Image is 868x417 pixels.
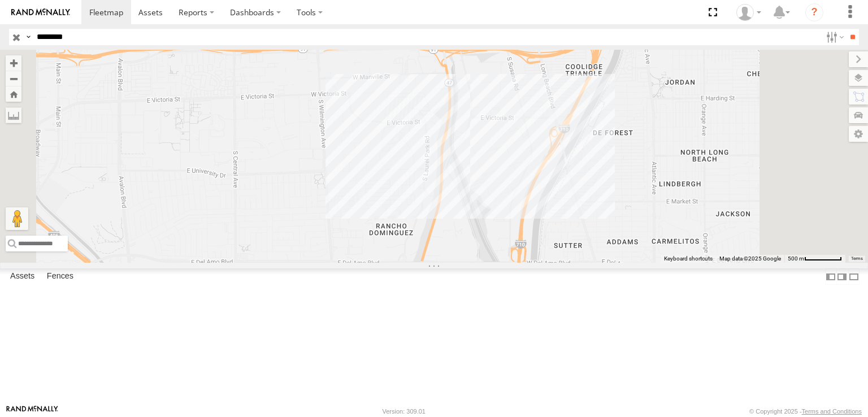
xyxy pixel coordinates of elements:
a: Terms (opens in new tab) [851,256,863,260]
label: Map Settings [849,126,868,142]
i: ? [805,3,823,21]
a: Terms and Conditions [802,408,862,415]
label: Fences [41,269,79,285]
button: Zoom out [6,71,21,86]
span: Map data ©2025 Google [719,255,781,262]
img: rand-logo.svg [11,8,70,16]
label: Measure [6,107,21,123]
label: Assets [5,269,40,285]
div: © Copyright 2025 - [749,408,862,415]
a: Visit our Website [6,406,58,417]
div: Version: 309.01 [383,408,426,415]
button: Zoom Home [6,86,21,102]
label: Dock Summary Table to the Left [825,268,836,285]
div: Zulema McIntosch [732,4,765,21]
button: Map Scale: 500 m per 63 pixels [784,255,845,263]
label: Hide Summary Table [848,268,860,285]
label: Search Filter Options [822,29,846,45]
label: Search Query [24,29,33,45]
span: 500 m [788,255,804,262]
label: Dock Summary Table to the Right [836,268,848,285]
button: Zoom in [6,55,21,71]
button: Drag Pegman onto the map to open Street View [6,207,28,230]
button: Keyboard shortcuts [664,255,713,263]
